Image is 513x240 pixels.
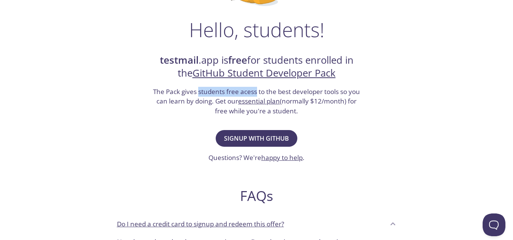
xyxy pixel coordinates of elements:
[193,66,336,80] a: GitHub Student Developer Pack
[261,153,303,162] a: happy to help
[228,53,247,67] strong: free
[189,18,324,41] h1: Hello, students!
[224,133,289,144] span: Signup with GitHub
[117,219,284,229] p: Do I need a credit card to signup and redeem this offer?
[216,130,297,147] button: Signup with GitHub
[208,153,305,163] h3: Questions? We're .
[483,213,505,236] iframe: Help Scout Beacon - Open
[160,53,199,67] strong: testmail
[111,213,403,234] div: Do I need a credit card to signup and redeem this offer?
[111,187,403,204] h2: FAQs
[152,54,361,80] h2: .app is for students enrolled in the
[152,87,361,116] h3: The Pack gives students free acess to the best developer tools so you can learn by doing. Get our...
[238,97,280,105] a: essential plan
